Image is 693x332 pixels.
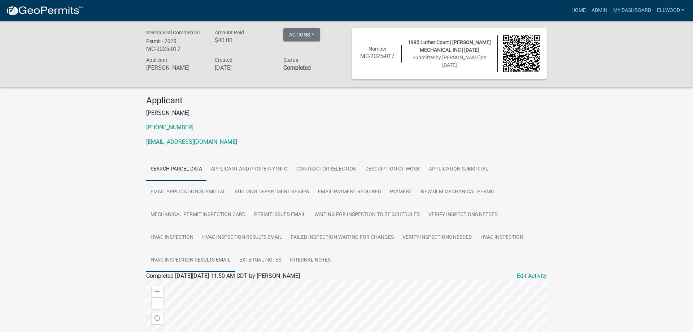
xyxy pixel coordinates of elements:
[146,138,237,145] a: [EMAIL_ADDRESS][DOMAIN_NAME]
[568,4,589,17] a: Home
[408,39,491,53] span: 1995 Luther Court | [PERSON_NAME] MECHANICAL INC | [DATE]
[654,4,687,17] a: Ellwood
[287,226,398,249] a: Failed Inspection waiting for changes
[215,30,244,35] span: Amount Paid
[146,249,235,272] a: HVAC Inspection Results Email
[146,109,547,117] p: [PERSON_NAME]
[503,35,540,72] img: QR code
[198,226,287,249] a: HVAC Inspection Results Email
[146,57,167,63] span: Applicant
[385,181,417,204] a: Payment
[146,226,198,249] a: HVAC Inspection
[369,46,387,52] span: Number
[152,286,163,297] div: Zoom in
[146,181,230,204] a: Email Application Submittal
[476,226,528,249] a: HVAC Inspection
[152,312,163,324] div: Find my location
[610,4,654,17] a: My Dashboard
[146,203,250,227] a: Mechanical Permit Inspection Card
[292,158,361,181] a: Contractor Selection
[146,95,547,106] h4: Applicant
[146,158,206,181] a: Search Parcel Data
[146,64,204,71] h6: [PERSON_NAME]
[589,4,610,17] a: Admin
[286,249,335,272] a: Internal Notes
[215,37,273,44] h6: $40.00
[250,203,310,227] a: Permit Issued Email
[235,249,286,272] a: External Notes
[398,226,476,249] a: Verify Inspections Needed
[152,297,163,309] div: Zoom out
[146,272,300,279] span: Completed [DATE][DATE] 11:50 AM CDT by [PERSON_NAME]
[359,53,396,60] h6: MC-2025-017
[436,55,481,60] span: by [PERSON_NAME]
[424,158,493,181] a: Application Submittal
[424,203,502,227] a: Verify Inspections Needed
[310,203,424,227] a: Waiting for Inspection to be Scheduled
[314,181,385,204] a: Email Payment Required
[206,158,292,181] a: Applicant and Property Info
[230,181,314,204] a: Building Department Review
[146,30,200,44] span: Mechanical Commercial Permit - 2025
[517,272,547,280] a: Edit Activity
[146,46,204,52] h6: MC-2025-017
[283,57,298,63] span: Status
[413,55,487,68] span: Submitted on [DATE]
[361,158,424,181] a: Description of Work
[146,124,193,131] a: [PHONE_NUMBER]
[283,64,311,71] strong: Completed
[215,57,232,63] span: Created
[283,28,320,41] button: Actions
[215,64,273,71] h6: [DATE]
[417,181,500,204] a: New Ulm Mechanical Permit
